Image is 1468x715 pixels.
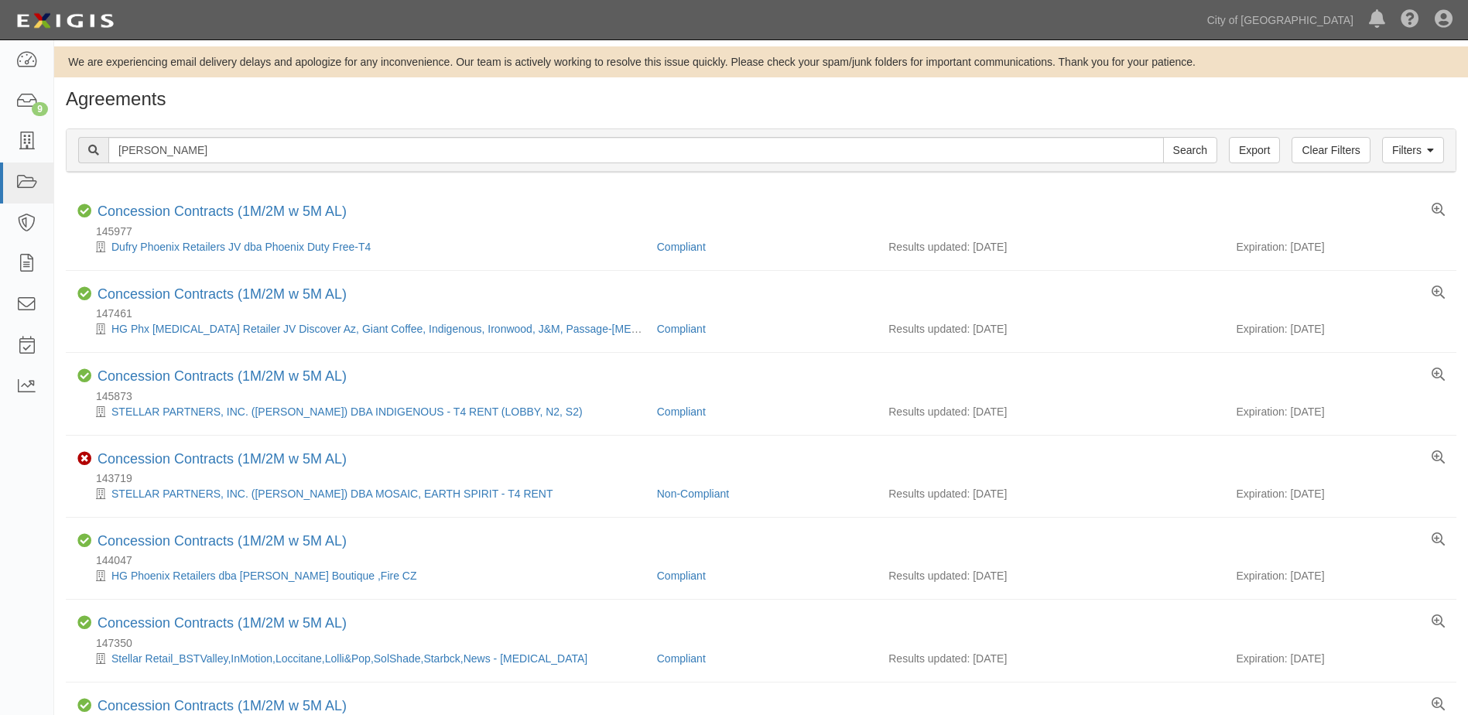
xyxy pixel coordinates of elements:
a: Compliant [657,323,706,335]
div: 9 [32,102,48,116]
div: 147350 [77,635,1456,651]
i: Compliant [77,616,91,630]
div: 147461 [77,306,1456,321]
div: Concession Contracts (1M/2M w 5M AL) [98,286,347,303]
a: HG Phx [MEDICAL_DATA] Retailer JV Discover Az, Giant Coffee, Indigenous, Ironwood, J&M, Passage-[... [111,323,700,335]
a: Compliant [657,570,706,582]
a: View results summary [1432,204,1445,217]
a: Concession Contracts (1M/2M w 5M AL) [98,368,347,384]
div: Results updated: [DATE] [888,651,1213,666]
a: Compliant [657,241,706,253]
div: Concession Contracts (1M/2M w 5M AL) [98,533,347,550]
i: Compliant [77,287,91,301]
i: Compliant [77,534,91,548]
i: Compliant [77,204,91,218]
i: Help Center - Complianz [1401,11,1419,29]
div: Results updated: [DATE] [888,239,1213,255]
a: Stellar Retail_BSTValley,InMotion,Loccitane,Lolli&Pop,SolShade,Starbck,News - [MEDICAL_DATA] [111,652,587,665]
div: 145873 [77,388,1456,404]
a: View results summary [1432,368,1445,382]
div: 145977 [77,224,1456,239]
div: Results updated: [DATE] [888,404,1213,419]
div: 143719 [77,470,1456,486]
a: Concession Contracts (1M/2M w 5M AL) [98,698,347,713]
a: Concession Contracts (1M/2M w 5M AL) [98,204,347,219]
div: Dufry Phoenix Retailers JV dba Phoenix Duty Free-T4 [77,239,645,255]
a: STELLAR PARTNERS, INC. ([PERSON_NAME]) DBA MOSAIC, EARTH SPIRIT - T4 RENT [111,487,553,500]
div: Results updated: [DATE] [888,486,1213,501]
img: logo-5460c22ac91f19d4615b14bd174203de0afe785f0fc80cf4dbbc73dc1793850b.png [12,7,118,35]
input: Search [108,137,1164,163]
a: View results summary [1432,615,1445,629]
div: Expiration: [DATE] [1236,651,1444,666]
a: Dufry Phoenix Retailers JV dba Phoenix Duty Free-T4 [111,241,371,253]
div: STELLAR PARTNERS, INC. (AVILA) DBA MOSAIC, EARTH SPIRIT - T4 RENT [77,486,645,501]
div: STELLAR PARTNERS, INC. (AVILA) DBA INDIGENOUS - T4 RENT (LOBBY, N2, S2) [77,404,645,419]
div: Concession Contracts (1M/2M w 5M AL) [98,451,347,468]
a: View results summary [1432,286,1445,300]
div: HG Phoenix Retailers dba Hudson, Bunky Boutique ,Fire CZ [77,568,645,583]
a: View results summary [1432,533,1445,547]
div: Expiration: [DATE] [1236,568,1444,583]
div: Stellar Retail_BSTValley,InMotion,Loccitane,Lolli&Pop,SolShade,Starbck,News - T3 [77,651,645,666]
div: Results updated: [DATE] [888,568,1213,583]
a: Concession Contracts (1M/2M w 5M AL) [98,533,347,549]
div: We are experiencing email delivery delays and apologize for any inconvenience. Our team is active... [54,54,1468,70]
a: Concession Contracts (1M/2M w 5M AL) [98,451,347,467]
div: Expiration: [DATE] [1236,321,1444,337]
a: Clear Filters [1292,137,1370,163]
a: Concession Contracts (1M/2M w 5M AL) [98,615,347,631]
div: Concession Contracts (1M/2M w 5M AL) [98,698,347,715]
a: Concession Contracts (1M/2M w 5M AL) [98,286,347,302]
div: Concession Contracts (1M/2M w 5M AL) [98,204,347,221]
div: Concession Contracts (1M/2M w 5M AL) [98,615,347,632]
div: Concession Contracts (1M/2M w 5M AL) [98,368,347,385]
a: Export [1229,137,1280,163]
div: HG Phx T3 Retailer JV Discover Az, Giant Coffee, Indigenous, Ironwood, J&M, Passage-T3 [77,321,645,337]
a: Compliant [657,652,706,665]
input: Search [1163,137,1217,163]
a: Compliant [657,405,706,418]
div: Expiration: [DATE] [1236,404,1444,419]
h1: Agreements [66,89,1456,109]
i: Compliant [77,369,91,383]
a: HG Phoenix Retailers dba [PERSON_NAME] Boutique ,Fire CZ [111,570,417,582]
a: View results summary [1432,451,1445,465]
a: Filters [1382,137,1444,163]
i: Non-Compliant [77,452,91,466]
div: 144047 [77,552,1456,568]
div: Expiration: [DATE] [1236,239,1444,255]
a: STELLAR PARTNERS, INC. ([PERSON_NAME]) DBA INDIGENOUS - T4 RENT (LOBBY, N2, S2) [111,405,583,418]
div: Results updated: [DATE] [888,321,1213,337]
div: Expiration: [DATE] [1236,486,1444,501]
i: Compliant [77,699,91,713]
a: Non-Compliant [657,487,729,500]
a: View results summary [1432,698,1445,712]
a: City of [GEOGRAPHIC_DATA] [1199,5,1361,36]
